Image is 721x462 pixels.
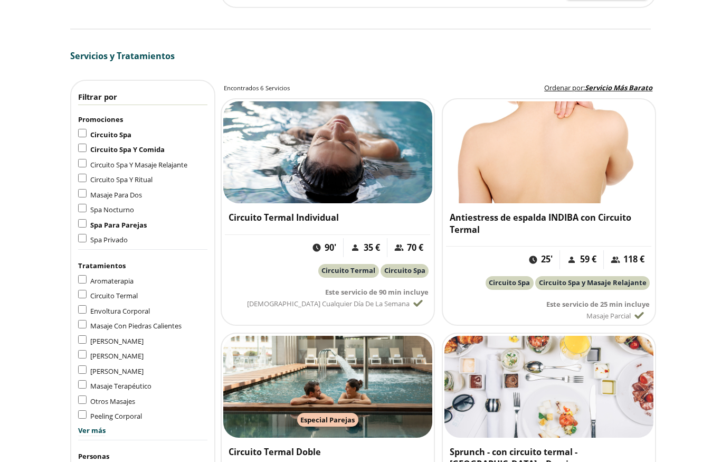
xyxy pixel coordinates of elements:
[78,426,106,437] button: Ver más
[70,50,175,62] span: Servicios y Tratamientos
[78,451,109,461] span: Personas
[229,212,427,224] h3: Circuito Termal Individual
[623,253,644,266] span: 118 €
[90,190,142,200] span: Masaje Para Dos
[90,291,138,300] span: Circuito Termal
[90,411,142,421] span: Peeling Corporal
[546,299,650,309] span: Este servicio de 25 min incluye
[90,381,151,391] span: Masaje Terapéutico
[224,84,290,92] h2: Encontrados 6 Servicios
[450,212,648,236] h3: Antiestress de espalda INDIBA con Circuito Termal
[325,287,429,297] span: Este servicio de 90 min incluye
[90,336,144,346] span: [PERSON_NAME]
[90,276,134,286] span: Aromaterapia
[544,83,583,92] span: Ordenar por
[384,266,425,275] span: Circuito Spa
[321,266,375,275] span: Circuito Termal
[78,115,123,124] span: Promociones
[78,261,126,270] span: Tratamientos
[544,83,652,93] label: :
[90,205,134,214] span: Spa Nocturno
[90,145,165,154] span: Circuito Spa Y Comida
[90,321,182,331] span: Masaje Con Piedras Calientes
[90,235,128,244] span: Spa Privado
[300,415,355,425] span: Especial Parejas
[364,242,380,254] span: 35 €
[580,253,596,266] span: 59 €
[78,91,117,102] span: Filtrar por
[90,306,150,316] span: Envoltura Corporal
[90,351,144,361] span: [PERSON_NAME]
[585,83,652,92] span: Servicio Más Barato
[541,253,553,266] span: 25'
[90,220,147,230] span: Spa Para Parejas
[90,397,135,406] span: Otros Masajes
[229,446,427,458] h3: Circuito Termal Doble
[325,242,336,254] span: 90'
[221,98,435,326] a: Circuito Termal Individual90'35 €70 €Circuito TermalCircuito SpaEste servicio de 90 min incluye[D...
[90,130,131,139] span: Circuito Spa
[90,175,153,184] span: Circuito Spa Y Ritual
[407,242,423,254] span: 70 €
[90,366,144,376] span: [PERSON_NAME]
[586,311,631,320] span: Masaje Parcial
[78,426,106,436] span: Ver más
[489,278,530,287] span: Circuito Spa
[539,278,647,287] span: Circuito Spa y Masaje Relajante
[442,98,656,326] a: Antiestress de espalda INDIBA con Circuito Termal25'59 €118 €Circuito SpaCircuito Spa y Masaje Re...
[90,160,187,169] span: Circuito Spa Y Masaje Relajante
[247,299,410,308] span: [DEMOGRAPHIC_DATA] Cualquier Día de la Semana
